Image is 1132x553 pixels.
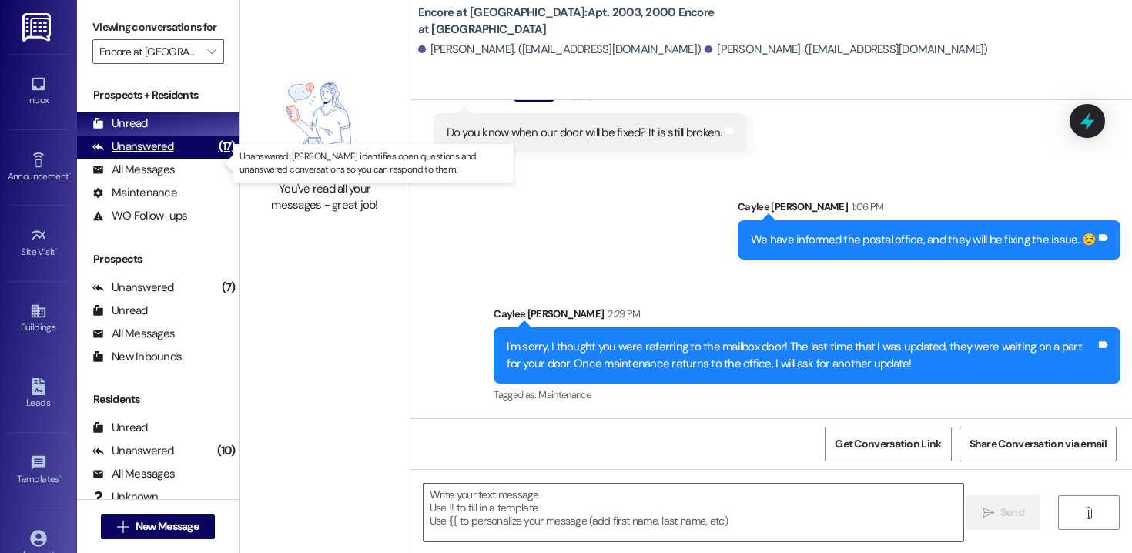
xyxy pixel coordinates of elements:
[92,303,148,319] div: Unread
[8,298,69,340] a: Buildings
[604,306,640,322] div: 2:29 PM
[92,349,182,365] div: New Inbounds
[77,391,239,407] div: Residents
[59,471,62,482] span: •
[92,443,174,459] div: Unanswered
[99,39,199,64] input: All communities
[101,514,215,539] button: New Message
[960,427,1117,461] button: Share Conversation via email
[92,280,174,296] div: Unanswered
[215,135,239,159] div: (17)
[825,427,951,461] button: Get Conversation Link
[8,71,69,112] a: Inbox
[92,326,175,342] div: All Messages
[494,306,1120,327] div: Caylee [PERSON_NAME]
[418,5,726,38] b: Encore at [GEOGRAPHIC_DATA]: Apt. 2003, 2000 Encore at [GEOGRAPHIC_DATA]
[705,42,988,58] div: [PERSON_NAME]. ([EMAIL_ADDRESS][DOMAIN_NAME])
[494,384,1120,406] div: Tagged as:
[1083,507,1094,519] i: 
[447,125,722,141] div: Do you know when our door will be fixed? It is still broken.
[136,518,199,535] span: New Message
[418,42,702,58] div: [PERSON_NAME]. ([EMAIL_ADDRESS][DOMAIN_NAME])
[77,87,239,103] div: Prospects + Residents
[966,495,1041,530] button: Send
[538,388,591,401] span: Maintenance
[1000,504,1024,521] span: Send
[117,521,129,533] i: 
[239,150,507,176] p: Unanswered: [PERSON_NAME] identifies open questions and unanswered conversations so you can respo...
[22,13,54,42] img: ResiDesk Logo
[751,232,1096,248] div: We have informed the postal office, and they will be fixing the issue. ☺️
[92,185,177,201] div: Maintenance
[8,223,69,264] a: Site Visit •
[77,251,239,267] div: Prospects
[92,420,148,436] div: Unread
[92,15,224,39] label: Viewing conversations for
[970,436,1107,452] span: Share Conversation via email
[92,162,175,178] div: All Messages
[848,199,883,215] div: 1:06 PM
[835,436,941,452] span: Get Conversation Link
[257,62,393,173] img: empty-state
[507,339,1096,372] div: I'm sorry, I thought you were referring to the mailbox door! The last time that I was updated, th...
[92,139,174,155] div: Unanswered
[92,116,148,132] div: Unread
[8,374,69,415] a: Leads
[92,489,158,505] div: Unknown
[257,181,393,214] div: You've read all your messages - great job!
[213,439,239,463] div: (10)
[218,276,239,300] div: (7)
[92,208,187,224] div: WO Follow-ups
[738,199,1120,220] div: Caylee [PERSON_NAME]
[8,450,69,491] a: Templates •
[207,45,216,58] i: 
[69,169,71,179] span: •
[55,244,58,255] span: •
[92,466,175,482] div: All Messages
[983,507,994,519] i: 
